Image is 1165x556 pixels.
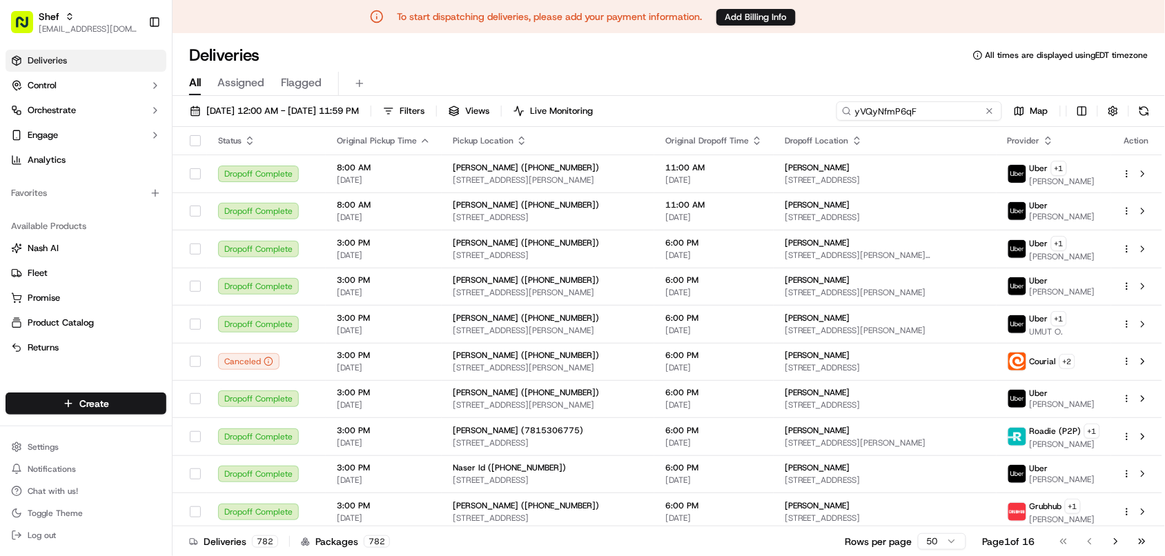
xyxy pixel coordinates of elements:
[785,237,850,248] span: [PERSON_NAME]
[337,237,431,248] span: 3:00 PM
[28,341,59,354] span: Returns
[1030,501,1062,512] span: Grubhub
[665,212,763,223] span: [DATE]
[1030,251,1095,262] span: [PERSON_NAME]
[1008,315,1026,333] img: uber-new-logo.jpeg
[398,10,703,23] p: To start dispatching deliveries, please add your payment information.
[785,399,986,410] span: [STREET_ADDRESS]
[301,535,390,548] div: Packages
[337,475,431,486] span: [DATE]
[453,387,599,398] span: [PERSON_NAME] ([PHONE_NUMBER])
[28,464,76,475] span: Notifications
[785,362,986,373] span: [STREET_ADDRESS]
[97,233,167,244] a: Powered byPylon
[665,250,763,261] span: [DATE]
[453,312,599,324] span: [PERSON_NAME] ([PHONE_NUMBER])
[453,199,599,210] span: [PERSON_NAME] ([PHONE_NUMBER])
[6,215,166,237] div: Available Products
[785,462,850,473] span: [PERSON_NAME]
[184,101,365,121] button: [DATE] 12:00 AM - [DATE] 11:59 PM
[14,201,25,212] div: 📗
[337,199,431,210] span: 8:00 AM
[14,14,41,41] img: Nash
[400,105,424,117] span: Filters
[6,6,143,39] button: Shef[EMAIL_ADDRESS][DOMAIN_NAME]
[1008,165,1026,183] img: uber-new-logo.jpeg
[785,437,986,448] span: [STREET_ADDRESS][PERSON_NAME]
[337,287,431,298] span: [DATE]
[453,500,599,511] span: [PERSON_NAME] ([PHONE_NUMBER])
[785,513,986,524] span: [STREET_ADDRESS]
[453,425,583,436] span: [PERSON_NAME] (7815306775)
[218,353,280,370] div: Canceled
[47,132,226,146] div: Start new chat
[785,275,850,286] span: [PERSON_NAME]
[453,399,643,410] span: [STREET_ADDRESS][PERSON_NAME]
[465,105,489,117] span: Views
[36,89,248,103] input: Got a question? Start typing here...
[39,23,137,34] button: [EMAIL_ADDRESS][DOMAIN_NAME]
[1008,503,1026,521] img: 5e692f75ce7d37001a5d71f1
[1008,390,1026,408] img: uber-new-logo.jpeg
[1135,101,1154,121] button: Refresh
[6,312,166,334] button: Product Catalog
[1030,439,1100,450] span: [PERSON_NAME]
[1008,465,1026,483] img: uber-new-logo.jpeg
[6,75,166,97] button: Control
[6,459,166,479] button: Notifications
[11,292,161,304] a: Promise
[111,195,227,219] a: 💻API Documentation
[28,129,58,141] span: Engage
[28,486,78,497] span: Chat with us!
[6,393,166,415] button: Create
[1084,424,1100,439] button: +1
[337,275,431,286] span: 3:00 PM
[665,237,763,248] span: 6:00 PM
[442,101,496,121] button: Views
[1030,238,1048,249] span: Uber
[665,362,763,373] span: [DATE]
[453,462,566,473] span: Naser Id ([PHONE_NUMBER])
[377,101,431,121] button: Filters
[6,337,166,359] button: Returns
[337,250,431,261] span: [DATE]
[785,425,850,436] span: [PERSON_NAME]
[1030,313,1048,324] span: Uber
[1051,311,1067,326] button: +1
[206,105,359,117] span: [DATE] 12:00 AM - [DATE] 11:59 PM
[716,8,796,26] a: Add Billing Info
[281,75,322,91] span: Flagged
[716,9,796,26] button: Add Billing Info
[6,437,166,457] button: Settings
[6,237,166,259] button: Nash AI
[337,462,431,473] span: 3:00 PM
[785,387,850,398] span: [PERSON_NAME]
[1030,326,1067,337] span: UMUT O.
[189,535,278,548] div: Deliveries
[337,212,431,223] span: [DATE]
[1030,388,1048,399] span: Uber
[189,44,260,66] h1: Deliveries
[6,50,166,72] a: Deliveries
[1065,499,1081,514] button: +1
[785,199,850,210] span: [PERSON_NAME]
[1030,200,1048,211] span: Uber
[785,250,986,261] span: [STREET_ADDRESS][PERSON_NAME][PERSON_NAME]
[28,317,94,329] span: Product Catalog
[1008,428,1026,446] img: roadie-logo-v2.jpg
[665,162,763,173] span: 11:00 AM
[39,10,59,23] button: Shef
[1030,211,1095,222] span: [PERSON_NAME]
[189,75,201,91] span: All
[665,287,763,298] span: [DATE]
[130,200,222,214] span: API Documentation
[364,535,390,548] div: 782
[337,135,417,146] span: Original Pickup Time
[785,350,850,361] span: [PERSON_NAME]
[6,481,166,501] button: Chat with us!
[1030,176,1095,187] span: [PERSON_NAME]
[453,475,643,486] span: [STREET_ADDRESS]
[453,287,643,298] span: [STREET_ADDRESS][PERSON_NAME]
